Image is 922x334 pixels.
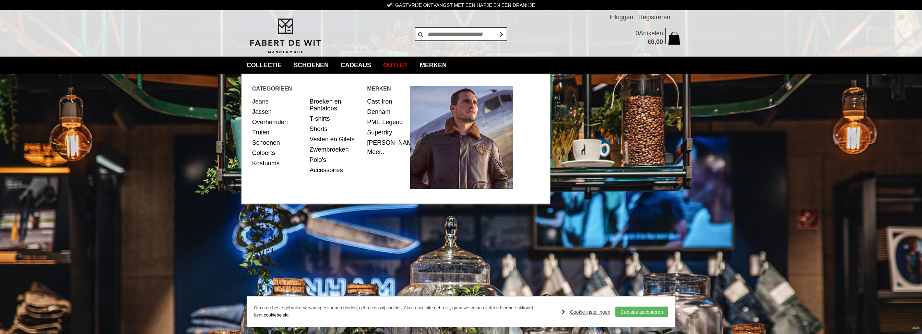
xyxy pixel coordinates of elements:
[252,96,305,107] a: Jeans
[252,84,367,93] span: Categorieën
[241,57,287,74] a: collectie
[247,17,324,55] img: Fabert de Wit
[252,158,305,168] a: Kostuums
[367,148,384,155] a: Meer..
[367,127,405,138] a: Superdry
[410,86,513,189] img: Heren
[367,117,405,127] a: PME Legend
[310,96,362,114] a: Broeken en Pantalons
[254,305,555,319] p: Om u de beste gebruikerservaring te kunnen bieden, gebruiken wij cookies. Als u onze site gebruik...
[636,30,639,37] span: 0
[562,307,611,317] a: Cookie instellingen
[639,30,663,37] span: Artikelen
[378,57,413,74] a: Outlet
[367,107,405,117] a: Denham
[310,155,362,165] a: Polo's
[367,138,405,148] a: [PERSON_NAME]
[252,148,305,158] a: Colberts
[252,138,305,148] a: Schoenen
[415,57,452,74] a: Merken
[638,10,670,24] a: Registreren
[310,134,362,144] a: Vesten en Gilets
[912,324,920,332] a: Divide
[367,96,405,107] a: Cast Iron
[252,117,305,127] a: Overhemden
[264,312,288,318] a: cookiebeleid
[367,84,410,93] span: Merken
[252,127,305,138] a: Truien
[288,57,334,74] a: Schoenen
[648,38,651,45] span: €
[656,38,663,45] span: 00
[335,57,376,74] a: Cadeaus
[310,114,362,124] a: T-shirts
[651,38,654,45] span: 0
[610,10,633,24] a: Inloggen
[310,124,362,134] a: Shorts
[252,107,305,117] a: Jassen
[310,165,362,175] a: Accessoires
[654,38,656,45] span: ,
[310,144,362,155] a: Zwembroeken
[615,307,668,317] a: Cookies accepteren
